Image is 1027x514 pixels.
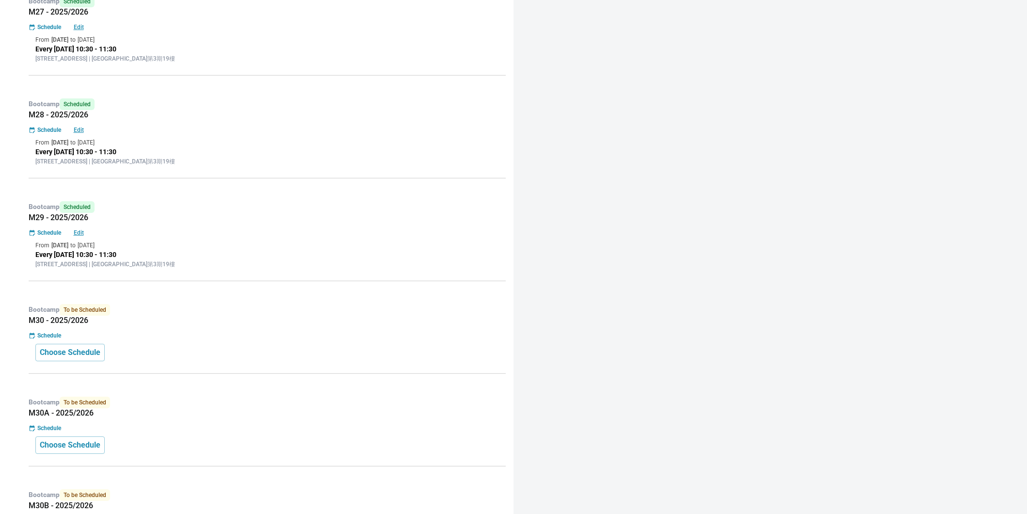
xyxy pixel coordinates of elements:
[70,138,76,147] p: to
[60,201,95,213] span: Scheduled
[35,44,499,54] p: Every [DATE] 10:30 - 11:30
[35,138,49,147] p: From
[37,331,61,340] p: Schedule
[40,347,100,358] p: Choose Schedule
[63,228,94,237] button: Edit
[29,201,506,213] p: Bootcamp
[63,126,94,134] button: Edit
[40,439,100,451] p: Choose Schedule
[35,344,105,361] button: Choose Schedule
[51,35,68,44] p: [DATE]
[35,436,105,454] button: Choose Schedule
[37,23,61,32] p: Schedule
[29,489,506,501] p: Bootcamp
[70,35,76,44] p: to
[29,304,506,316] p: Bootcamp
[35,147,499,157] p: Every [DATE] 10:30 - 11:30
[29,397,506,408] p: Bootcamp
[37,126,61,134] p: Schedule
[63,23,94,32] button: Edit
[78,138,95,147] p: [DATE]
[29,408,506,418] h5: M30A - 2025/2026
[35,157,499,166] p: [STREET_ADDRESS] | [GEOGRAPHIC_DATA]第3期19樓
[60,397,110,408] span: To be Scheduled
[35,35,49,44] p: From
[37,228,61,237] p: Schedule
[78,241,95,250] p: [DATE]
[35,250,499,260] p: Every [DATE] 10:30 - 11:30
[51,138,68,147] p: [DATE]
[29,110,506,120] h5: M28 - 2025/2026
[29,7,506,17] h5: M27 - 2025/2026
[35,54,499,63] p: [STREET_ADDRESS] | [GEOGRAPHIC_DATA]第3期19樓
[60,489,110,501] span: To be Scheduled
[70,241,76,250] p: to
[37,424,61,433] p: Schedule
[51,241,68,250] p: [DATE]
[60,304,110,316] span: To be Scheduled
[60,98,95,110] span: Scheduled
[29,98,506,110] p: Bootcamp
[29,316,506,325] h5: M30 - 2025/2026
[35,241,49,250] p: From
[29,213,506,223] h5: M29 - 2025/2026
[78,35,95,44] p: [DATE]
[29,501,506,511] h5: M30B - 2025/2026
[35,260,499,269] p: [STREET_ADDRESS] | [GEOGRAPHIC_DATA]第3期19樓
